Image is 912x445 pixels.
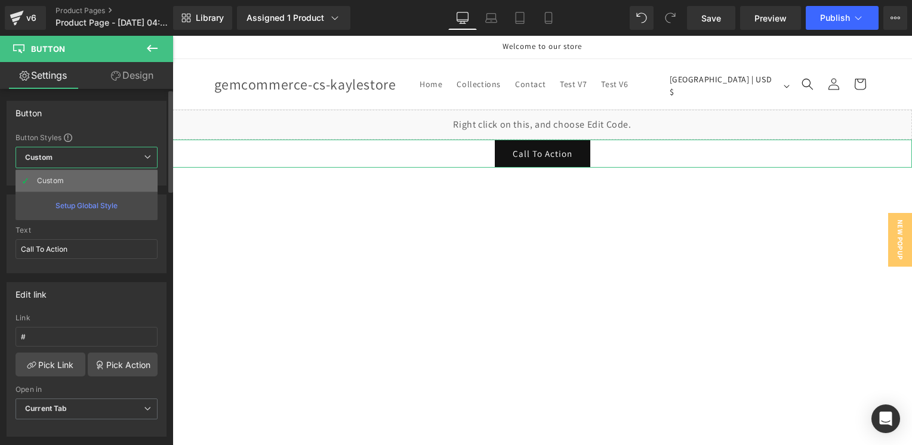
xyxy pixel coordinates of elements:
[754,12,787,24] span: Preview
[16,191,158,220] div: Setup Global Style
[506,6,534,30] a: Tablet
[820,13,850,23] span: Publish
[16,314,158,322] div: Link
[25,153,53,163] b: Custom
[5,6,46,30] a: v6
[56,6,193,16] a: Product Pages
[25,404,67,413] b: Current Tab
[56,18,170,27] span: Product Page - [DATE] 04:07:09
[24,10,39,26] div: v6
[247,12,341,24] div: Assigned 1 Product
[534,6,563,30] a: Mobile
[658,6,682,30] button: Redo
[871,404,900,433] div: Open Intercom Messenger
[37,177,84,185] div: Custom
[477,6,506,30] a: Laptop
[89,62,175,89] a: Design
[16,226,158,234] div: Text
[16,283,47,299] div: Edit link
[16,327,158,347] input: https://your-shop.myshopify.com
[630,6,654,30] button: Undo
[883,6,907,30] button: More
[716,177,740,231] span: New Popup
[16,385,158,394] div: Open in
[88,353,158,376] a: Pick Action
[448,6,477,30] a: Desktop
[806,6,879,30] button: Publish
[740,6,801,30] a: Preview
[31,44,65,54] span: Button
[16,132,158,142] div: Button Styles
[16,101,42,118] div: Button
[16,353,85,376] a: Pick Link
[173,6,232,30] a: New Library
[701,12,721,24] span: Save
[196,13,224,23] span: Library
